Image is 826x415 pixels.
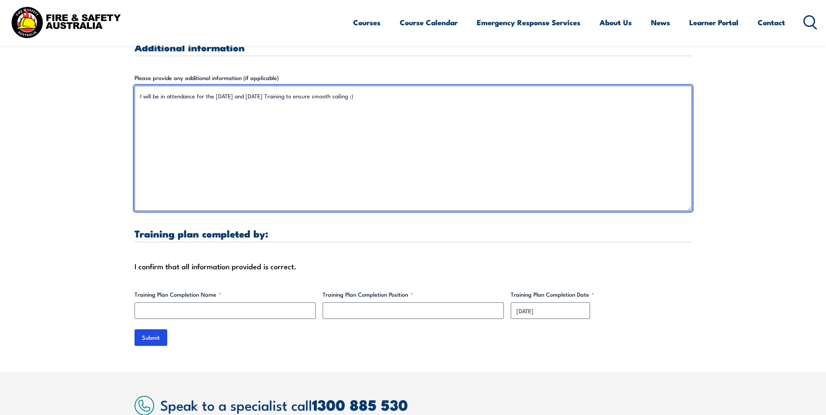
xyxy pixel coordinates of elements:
a: Learner Portal [689,11,738,34]
a: News [651,11,670,34]
a: Emergency Response Services [477,11,580,34]
h3: Training plan completed by: [135,228,692,238]
a: Contact [758,11,785,34]
label: Training Plan Completion Name [135,290,316,299]
input: Submit [135,329,167,346]
h3: Additional information [135,42,692,52]
h2: Speak to a specialist call [160,397,692,412]
a: Courses [353,11,381,34]
label: Training Plan Completion Position [323,290,504,299]
input: dd/mm/yyyy [511,302,590,319]
a: About Us [600,11,632,34]
div: I confirm that all information provided is correct. [135,260,692,273]
label: Please provide any additional information (if applicable) [135,74,692,82]
label: Training Plan Completion Date [511,290,692,299]
a: Course Calendar [400,11,458,34]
